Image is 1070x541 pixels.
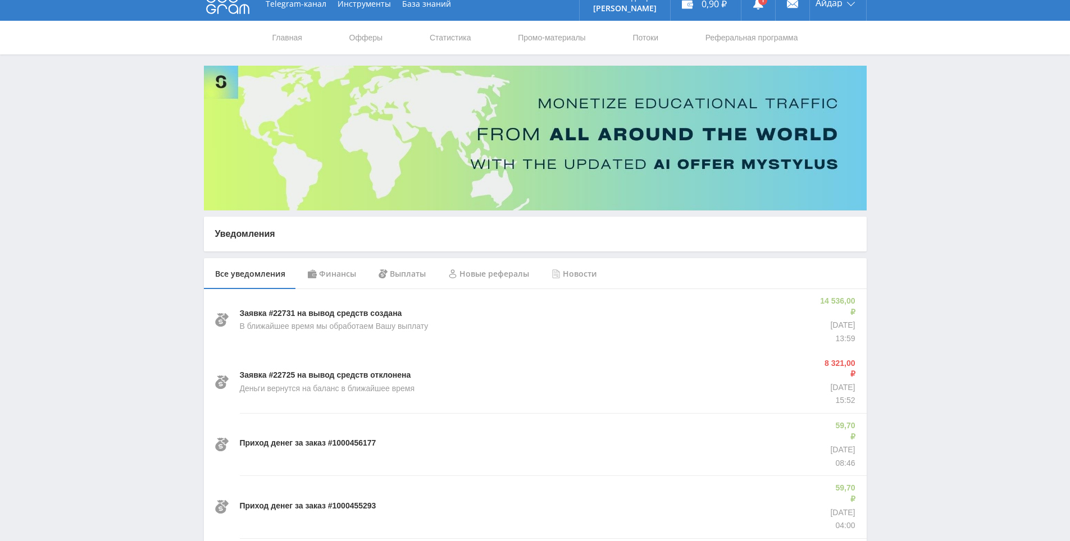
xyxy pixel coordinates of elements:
[830,420,855,442] p: 59,70 ₽
[240,383,415,395] p: Деньги вернутся на баланс в ближайшее время
[517,21,586,54] a: Промо-материалы
[822,395,855,406] p: 15:52
[704,21,799,54] a: Реферальная программа
[271,21,303,54] a: Главная
[429,21,472,54] a: Статистика
[830,444,855,456] p: [DATE]
[830,483,855,505] p: 59,70 ₽
[540,258,608,290] div: Новости
[593,4,657,13] p: [PERSON_NAME]
[819,333,855,345] p: 13:59
[204,66,867,210] img: Banner
[631,21,659,54] a: Потоки
[204,258,297,290] div: Все уведомления
[830,507,855,519] p: [DATE]
[822,358,855,380] p: 8 321,00 ₽
[240,370,411,381] p: Заявка #22725 на вывод средств отклонена
[830,520,855,531] p: 04:00
[437,258,540,290] div: Новые рефералы
[819,296,855,318] p: 14 536,00 ₽
[215,228,855,240] p: Уведомления
[348,21,384,54] a: Офферы
[830,458,855,469] p: 08:46
[822,382,855,393] p: [DATE]
[240,438,376,449] p: Приход денег за заказ #1000456177
[367,258,437,290] div: Выплаты
[240,321,429,332] p: В ближайшее время мы обработаем Вашу выплату
[240,501,376,512] p: Приход денег за заказ #1000455293
[819,320,855,331] p: [DATE]
[240,308,402,319] p: Заявка #22731 на вывод средств создана
[297,258,367,290] div: Финансы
